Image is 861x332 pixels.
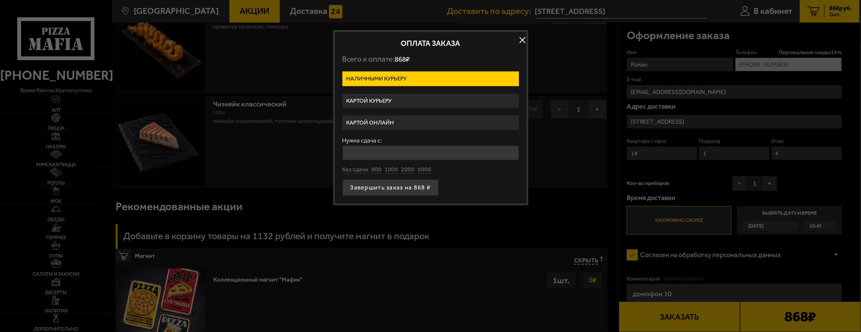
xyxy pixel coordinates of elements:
[342,166,369,174] button: без сдачи
[395,55,410,64] span: 868 ₽
[342,138,519,144] label: Нужна сдача с:
[342,115,519,130] label: Картой онлайн
[418,166,431,174] button: 5000
[385,166,398,174] button: 1000
[401,166,415,174] button: 2000
[342,94,519,108] label: Картой курьеру
[372,166,382,174] button: 900
[342,71,519,86] label: Наличными курьеру
[342,55,519,64] p: Всего к оплате:
[342,179,439,196] button: Завершить заказ на 868 ₽
[342,39,519,47] h2: Оплата заказа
